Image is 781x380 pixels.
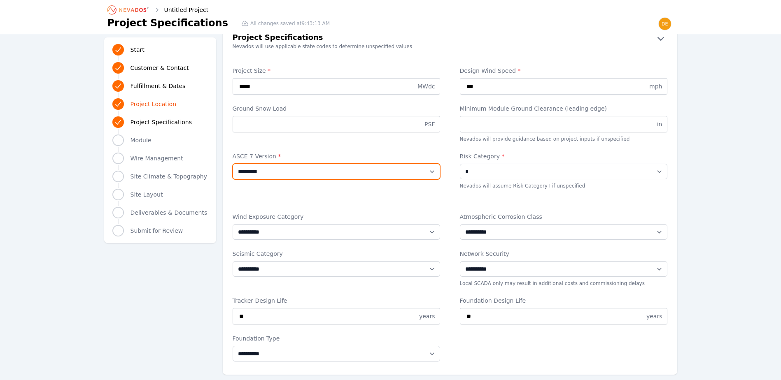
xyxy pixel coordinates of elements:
[233,32,323,45] h2: Project Specifications
[131,64,189,72] span: Customer & Contact
[233,297,440,305] label: Tracker Design Life
[131,118,192,126] span: Project Specifications
[460,104,667,113] label: Minimum Module Ground Clearance (leading edge)
[223,43,677,50] small: Nevados will use applicable state codes to determine unspecified values
[223,32,677,45] button: Project Specifications
[460,280,667,287] p: Local SCADA only may result in additional costs and commissioning delays
[460,152,667,160] label: Risk Category
[233,250,440,258] label: Seismic Category
[460,136,667,142] p: Nevados will provide guidance based on project inputs if unspecified
[153,6,209,14] div: Untitled Project
[233,67,440,75] label: Project Size
[131,227,183,235] span: Submit for Review
[131,136,152,144] span: Module
[460,250,667,258] label: Network Security
[250,20,330,27] span: All changes saved at 9:43:13 AM
[233,152,440,160] label: ASCE 7 Version
[131,172,207,181] span: Site Climate & Topography
[131,82,186,90] span: Fulfillment & Dates
[460,213,667,221] label: Atmospheric Corrosion Class
[233,213,440,221] label: Wind Exposure Category
[460,183,667,189] p: Nevados will assume Risk Category I if unspecified
[658,17,671,30] img: derek.lu@engie.com
[131,100,177,108] span: Project Location
[107,16,228,30] h1: Project Specifications
[460,67,667,75] label: Design Wind Speed
[131,190,163,199] span: Site Layout
[107,3,209,16] nav: Breadcrumb
[233,334,440,343] label: Foundation Type
[131,154,183,162] span: Wire Management
[131,46,145,54] span: Start
[233,104,440,113] label: Ground Snow Load
[131,209,207,217] span: Deliverables & Documents
[112,42,208,238] nav: Progress
[460,297,667,305] label: Foundation Design Life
